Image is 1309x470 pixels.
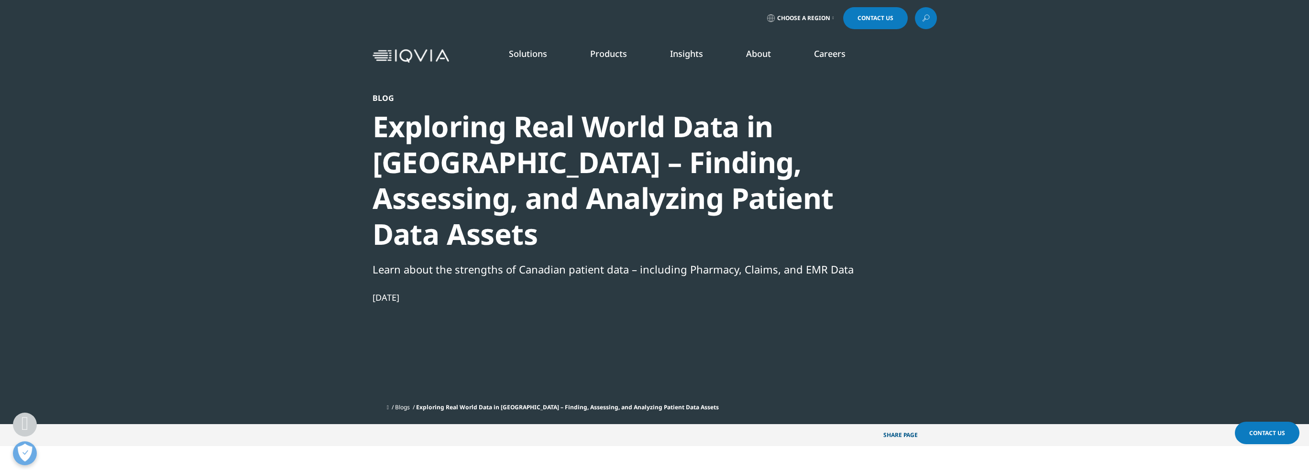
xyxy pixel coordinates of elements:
[373,109,885,252] div: Exploring Real World Data in [GEOGRAPHIC_DATA] – Finding, Assessing, and Analyzing Patient Data A...
[814,48,846,59] a: Careers
[670,48,703,59] a: Insights
[373,261,885,277] div: Learn about the strengths of Canadian patient data – including Pharmacy, Claims, and EMR Data
[416,403,719,411] span: Exploring Real World Data in [GEOGRAPHIC_DATA] – Finding, Assessing, and Analyzing Patient Data A...
[746,48,771,59] a: About
[858,15,893,21] span: Contact Us
[876,424,937,446] p: Share PAGE
[843,7,908,29] a: Contact Us
[453,33,937,78] nav: Primary
[1249,429,1285,437] span: Contact Us
[509,48,547,59] a: Solutions
[373,49,449,63] img: IQVIA Healthcare Information Technology and Pharma Clinical Research Company
[395,403,410,411] a: Blogs
[373,93,885,103] div: Blog
[777,14,830,22] span: Choose a Region
[373,292,885,303] div: [DATE]
[1235,422,1299,444] a: Contact Us
[13,441,37,465] button: Open Preferences
[876,424,937,446] button: Share PAGEShare PAGE
[590,48,627,59] a: Products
